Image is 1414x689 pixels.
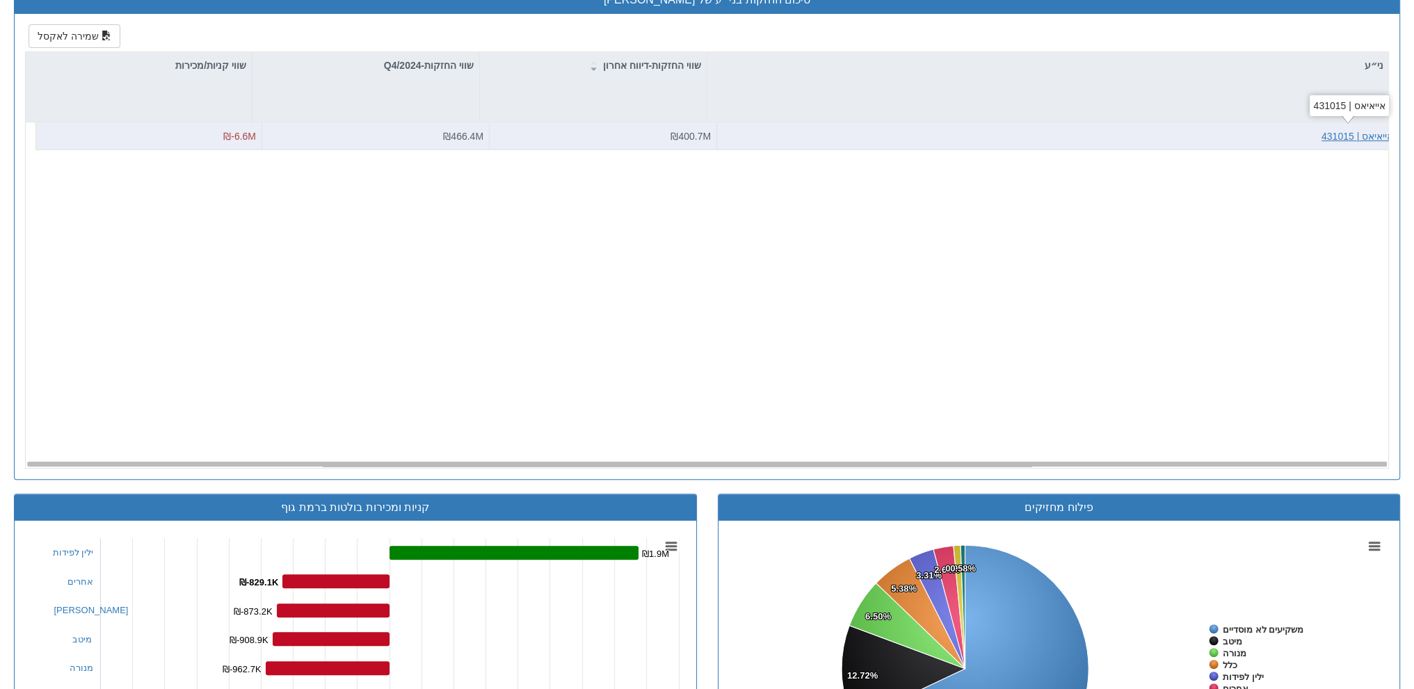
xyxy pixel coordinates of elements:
a: [PERSON_NAME] [54,605,129,615]
a: אחרים [67,576,93,587]
tspan: 3.31% [916,570,942,581]
div: שווי החזקות-דיווח אחרון [480,52,707,79]
span: ₪-6.6M [223,131,256,142]
tspan: 2.64% [934,565,960,575]
a: מנורה [70,663,93,673]
button: שמירה לאקסל [29,24,120,48]
button: אייאיאס | 431015 [1321,129,1393,143]
a: ילין לפידות [53,547,94,558]
tspan: ₪-873.2K [234,606,273,617]
a: מיטב [72,634,92,645]
tspan: 12.72% [847,670,878,681]
tspan: 5.38% [891,583,917,594]
div: ני״ע [707,52,1389,79]
tspan: 0.58% [950,563,976,574]
tspan: ₪-908.9K [230,635,268,645]
tspan: מנורה [1223,648,1246,658]
h3: פילוח מחזיקים [729,501,1390,514]
tspan: 0.92% [945,563,971,574]
h3: קניות ומכירות בולטות ברמת גוף [25,501,686,514]
tspan: משקיעים לא מוסדיים [1223,624,1303,635]
tspan: ₪-962.7K [223,664,262,674]
div: שווי קניות/מכירות [26,52,252,79]
tspan: כלל [1223,660,1237,670]
div: אייאיאס | 431015 [1310,95,1388,116]
tspan: ילין לפידות [1223,672,1264,682]
span: ₪400.7M [670,131,711,142]
span: ₪466.4M [443,131,483,142]
div: שווי החזקות-Q4/2024 [252,52,479,79]
tspan: 6.50% [865,611,891,622]
tspan: ₪-829.1K [239,577,279,587]
tspan: ₪1.9M [642,549,669,559]
tspan: מיטב [1223,636,1242,647]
